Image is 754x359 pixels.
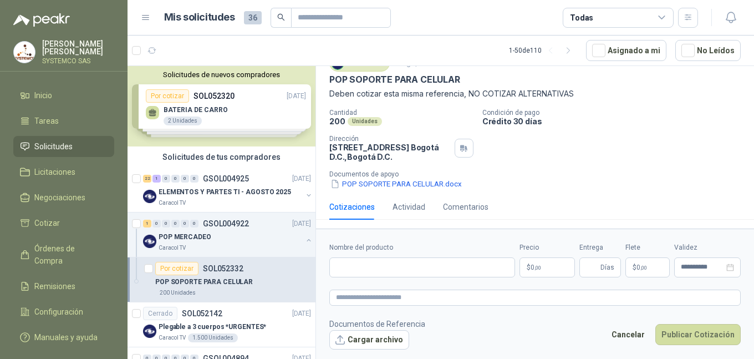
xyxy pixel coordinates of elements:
div: 22 [143,175,151,183]
div: 0 [190,175,198,183]
p: POP SOPORTE PARA CELULAR [329,74,460,85]
div: 1 [152,175,161,183]
div: 1 [143,220,151,227]
span: Configuración [34,306,83,318]
p: GSOL004922 [203,220,249,227]
img: Company Logo [143,325,156,338]
div: 0 [181,220,189,227]
div: Actividad [393,201,425,213]
a: Negociaciones [13,187,114,208]
div: 0 [162,175,170,183]
p: $0,00 [519,257,575,277]
span: Licitaciones [34,166,75,178]
span: Cotizar [34,217,60,229]
div: 1 - 50 de 110 [509,42,577,59]
label: Precio [519,242,575,253]
div: Por cotizar [155,262,198,275]
p: Documentos de Referencia [329,318,425,330]
div: 0 [152,220,161,227]
span: Inicio [34,89,52,102]
a: Licitaciones [13,161,114,183]
h1: Mis solicitudes [164,9,235,26]
span: Negociaciones [34,191,85,204]
img: Company Logo [143,190,156,203]
p: Caracol TV [159,244,186,252]
p: GSOL004925 [203,175,249,183]
div: Cerrado [143,307,177,320]
p: POP MERCADEO [159,232,211,242]
p: [STREET_ADDRESS] Bogotá D.C. , Bogotá D.C. [329,143,450,161]
label: Validez [674,242,741,253]
div: 0 [162,220,170,227]
span: $ [633,264,636,271]
span: Solicitudes [34,140,73,153]
label: Nombre del producto [329,242,515,253]
p: Crédito 30 días [482,117,750,126]
p: Plegable a 3 cuerpos *URGENTES* [159,322,266,332]
img: Company Logo [143,235,156,248]
label: Entrega [579,242,621,253]
button: No Leídos [675,40,741,61]
div: Unidades [348,117,382,126]
div: Cotizaciones [329,201,375,213]
div: Solicitudes de tus compradores [128,146,315,168]
div: 200 Unidades [155,289,200,297]
p: Dirección [329,135,450,143]
span: Días [600,258,614,277]
p: Cantidad [329,109,473,117]
span: ,00 [640,265,647,271]
a: Manuales y ayuda [13,327,114,348]
p: Caracol TV [159,199,186,208]
img: Company Logo [14,42,35,63]
a: Cotizar [13,213,114,234]
p: [DATE] [292,174,311,184]
a: Solicitudes [13,136,114,157]
p: Deben cotizar esta misma referencia, NO COTIZAR ALTERNATIVAS [329,88,741,100]
p: POP SOPORTE PARA CELULAR [155,277,253,287]
span: Tareas [34,115,59,127]
span: ,00 [534,265,541,271]
div: Comentarios [443,201,488,213]
p: Documentos de apoyo [329,170,750,178]
button: Asignado a mi [586,40,666,61]
p: $ 0,00 [625,257,670,277]
label: Flete [625,242,670,253]
button: POP SOPORTE PARA CELULAR.docx [329,178,463,190]
a: Configuración [13,301,114,322]
button: Solicitudes de nuevos compradores [132,70,311,79]
a: 22 1 0 0 0 0 GSOL004925[DATE] Company LogoELEMENTOS Y PARTES TI - AGOSTO 2025Caracol TV [143,172,313,208]
span: Manuales y ayuda [34,331,98,343]
button: Cargar archivo [329,330,409,350]
p: SYSTEMCO SAS [42,58,114,64]
div: 0 [171,220,180,227]
p: 200 [329,117,345,126]
p: SOL052142 [182,310,222,317]
p: Caracol TV [159,333,186,342]
p: SOL052332 [203,265,243,272]
div: 0 [171,175,180,183]
p: ELEMENTOS Y PARTES TI - AGOSTO 2025 [159,187,291,198]
div: 1.500 Unidades [188,333,238,342]
p: Condición de pago [482,109,750,117]
button: Cancelar [605,324,651,345]
img: Logo peakr [13,13,70,27]
span: 0 [531,264,541,271]
a: Inicio [13,85,114,106]
a: 1 0 0 0 0 0 GSOL004922[DATE] Company LogoPOP MERCADEOCaracol TV [143,217,313,252]
div: 0 [190,220,198,227]
a: Por cotizarSOL052332POP SOPORTE PARA CELULAR200 Unidades [128,257,315,302]
span: Órdenes de Compra [34,242,104,267]
p: [DATE] [292,309,311,319]
span: search [277,13,285,21]
a: Remisiones [13,276,114,297]
div: Solicitudes de nuevos compradoresPor cotizarSOL052320[DATE] BATERIA DE CARRO2 UnidadesPor cotizar... [128,66,315,146]
button: Publicar Cotización [655,324,741,345]
span: 0 [636,264,647,271]
div: 0 [181,175,189,183]
span: 36 [244,11,262,24]
p: [DATE] [292,219,311,229]
a: Órdenes de Compra [13,238,114,271]
p: [PERSON_NAME] [PERSON_NAME] [42,40,114,55]
span: Remisiones [34,280,75,292]
a: Tareas [13,110,114,132]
